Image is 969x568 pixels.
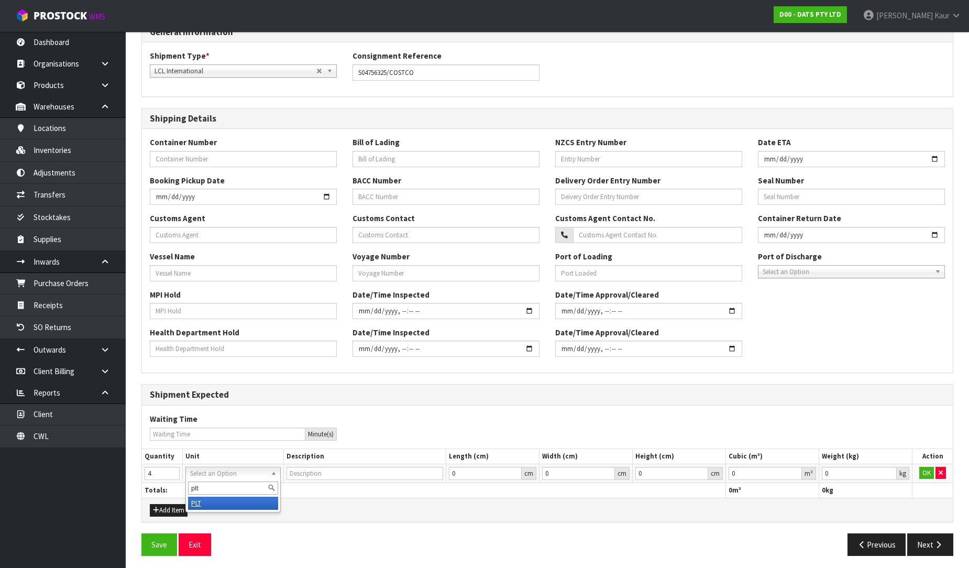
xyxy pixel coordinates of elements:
div: cm [522,467,536,480]
input: Deivery Order Entry Number [555,189,742,205]
span: LCL International [155,65,316,78]
span: ProStock [34,9,87,23]
input: Length [449,467,522,480]
label: Health Department Hold [150,327,239,338]
label: Voyage Number [353,251,410,262]
button: Previous [847,533,906,556]
label: Date/Time Approval/Cleared [555,289,659,300]
th: Description [284,449,446,464]
label: Date ETA [758,137,791,148]
input: Health Department Hold [150,341,337,357]
label: Bill of Lading [353,137,400,148]
span: [PERSON_NAME] [876,10,933,20]
th: kg [819,483,912,498]
input: Date/Time Inspected [353,341,539,357]
div: cm [708,467,723,480]
button: Next [907,533,953,556]
em: PLT [191,499,201,508]
input: Port Loaded [555,265,742,281]
label: Seal Number [758,175,804,186]
input: Cont. Bookin Date [150,189,337,205]
label: MPI Hold [150,289,181,300]
th: Cubic (m³) [726,449,819,464]
label: NZCS Entry Number [555,137,626,148]
th: Height (cm) [633,449,726,464]
input: Vessel Name [150,265,337,281]
label: Customs Agent [150,213,205,224]
h3: Shipment Expected [150,390,945,400]
label: Port of Discharge [758,251,822,262]
button: Exit [179,533,211,556]
input: Customs Contact [353,227,539,243]
input: Voyage Number [353,265,539,281]
input: Cubic [729,467,802,480]
th: Totals: [142,483,726,498]
button: Save [141,533,177,556]
input: Consignment Reference [353,64,539,81]
th: Width (cm) [539,449,633,464]
input: Height [635,467,708,480]
input: Entry Number [555,151,742,167]
h3: General Information [150,27,945,37]
span: Kaur [934,10,950,20]
span: 0 [729,486,732,495]
th: Quantity [142,449,182,464]
input: Customs Agent Contact No. [573,227,742,243]
label: Date/Time Inspected [353,327,430,338]
label: Vessel Name [150,251,195,262]
input: Customs Agent [150,227,337,243]
input: BACC Number [353,189,539,205]
input: Date/Time Inspected [555,341,742,357]
th: Weight (kg) [819,449,912,464]
th: Action [912,449,953,464]
input: Description [287,467,443,480]
label: Date/Time Inspected [353,289,430,300]
label: Delivery Order Entry Number [555,175,660,186]
div: Minute(s) [305,428,337,441]
label: Container Return Date [758,213,841,224]
input: Bill of Lading [353,151,539,167]
img: cube-alt.png [16,9,29,22]
label: Waiting Time [150,413,197,424]
label: Booking Pickup Date [150,175,225,186]
th: Unit [182,449,284,464]
input: Seal Number [758,189,945,205]
label: Consignment Reference [353,50,442,61]
button: OK [919,467,934,479]
input: Waiting Time [150,428,305,441]
h3: Shipping Details [150,114,945,124]
a: D00 - DATS PTY LTD [774,6,847,23]
input: Date/Time Inspected [555,303,742,319]
input: Quantity [145,467,180,480]
input: Container Return Date [758,227,945,243]
label: Container Number [150,137,217,148]
label: Customs Agent Contact No. [555,213,655,224]
label: BACC Number [353,175,401,186]
input: MPI Hold [150,303,337,319]
small: WMS [89,12,105,21]
input: Container Number [150,151,337,167]
div: m³ [802,467,816,480]
label: Shipment Type [150,50,210,61]
span: Select an Option [763,266,931,278]
input: Weight [822,467,897,480]
label: Customs Contact [353,213,415,224]
strong: D00 - DATS PTY LTD [779,10,841,19]
th: Length (cm) [446,449,539,464]
span: 0 [822,486,825,495]
span: Shipping Details [141,14,953,564]
label: Date/Time Approval/Cleared [555,327,659,338]
div: kg [897,467,909,480]
th: m³ [726,483,819,498]
button: Add Item [150,504,188,517]
input: Width [542,467,615,480]
span: Select an Option [190,467,267,480]
div: cm [615,467,630,480]
input: Date/Time Inspected [353,303,539,319]
label: Port of Loading [555,251,612,262]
